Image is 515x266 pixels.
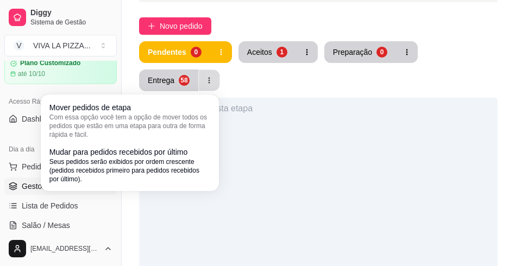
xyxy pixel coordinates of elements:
span: V [14,40,24,51]
div: 1 [277,47,287,58]
span: Mover pedidos de etapa [49,102,131,113]
div: 0 [191,47,202,58]
span: Pedidos balcão (PDV) [22,161,97,172]
span: Seus pedidos serão exibidos por ordem crescente (pedidos recebidos primeiro para pedidos recebido... [49,157,210,183]
div: 58 [179,75,190,86]
span: Mudar para pedidos recebidos por último [49,147,187,157]
div: Entrega [148,75,174,86]
span: Com essa opção você tem a opção de mover todos os pedidos que estão em uma etapa para outra de fo... [49,113,210,139]
span: Novo pedido [160,20,203,32]
button: Select a team [4,35,117,56]
span: Dashboard [22,113,59,124]
div: Dia a dia [4,141,117,158]
article: Plano Customizado [20,59,80,67]
span: Lista de Pedidos [22,200,78,211]
span: [EMAIL_ADDRESS][DOMAIN_NAME] [30,244,99,253]
article: até 10/10 [18,69,45,78]
span: Sistema de Gestão [30,18,112,27]
div: Acesso Rápido [4,93,117,110]
div: Aceitos [247,47,272,58]
div: 0 [376,47,387,58]
span: Gestor de Pedidos [22,181,85,192]
div: VIVA LA PIZZA ... [33,40,91,51]
span: Salão / Mesas [22,220,70,231]
div: Nenhum pedido nesta etapa [143,102,493,115]
span: plus [148,22,155,30]
span: Diggy [30,8,112,18]
div: Pendentes [148,47,186,58]
div: Preparação [333,47,372,58]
